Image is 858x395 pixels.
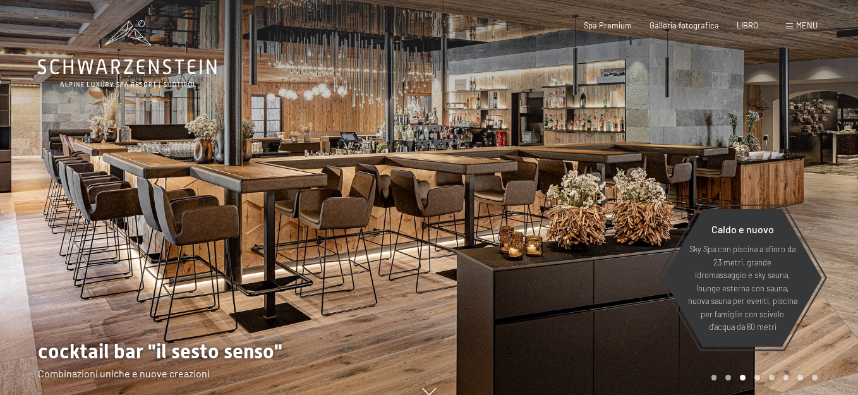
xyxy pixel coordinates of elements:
font: Sky Spa con piscina a sfioro da 23 metri, grande idromassaggio e sky sauna, lounge esterna con sa... [688,244,797,332]
div: Carousel Page 1 [711,375,717,380]
div: Carousel Pagination [707,375,818,380]
a: LIBRO [737,20,758,30]
font: Caldo e nuovo [711,223,774,235]
div: Carousel Page 4 [754,375,760,380]
a: Caldo e nuovo Sky Spa con piscina a sfioro da 23 metri, grande idromassaggio e sky sauna, lounge ... [662,209,823,348]
div: Carousel Page 8 [812,375,818,380]
div: Carousel Page 6 [783,375,789,380]
div: Carousel Page 3 (Current Slide) [740,375,746,380]
div: Carousel Page 2 [725,375,731,380]
font: menu [796,20,818,30]
div: Carousel Page 7 [797,375,803,380]
a: Galleria fotografica [650,20,719,30]
a: Spa Premium [584,20,632,30]
div: Carousel Page 5 [769,375,775,380]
